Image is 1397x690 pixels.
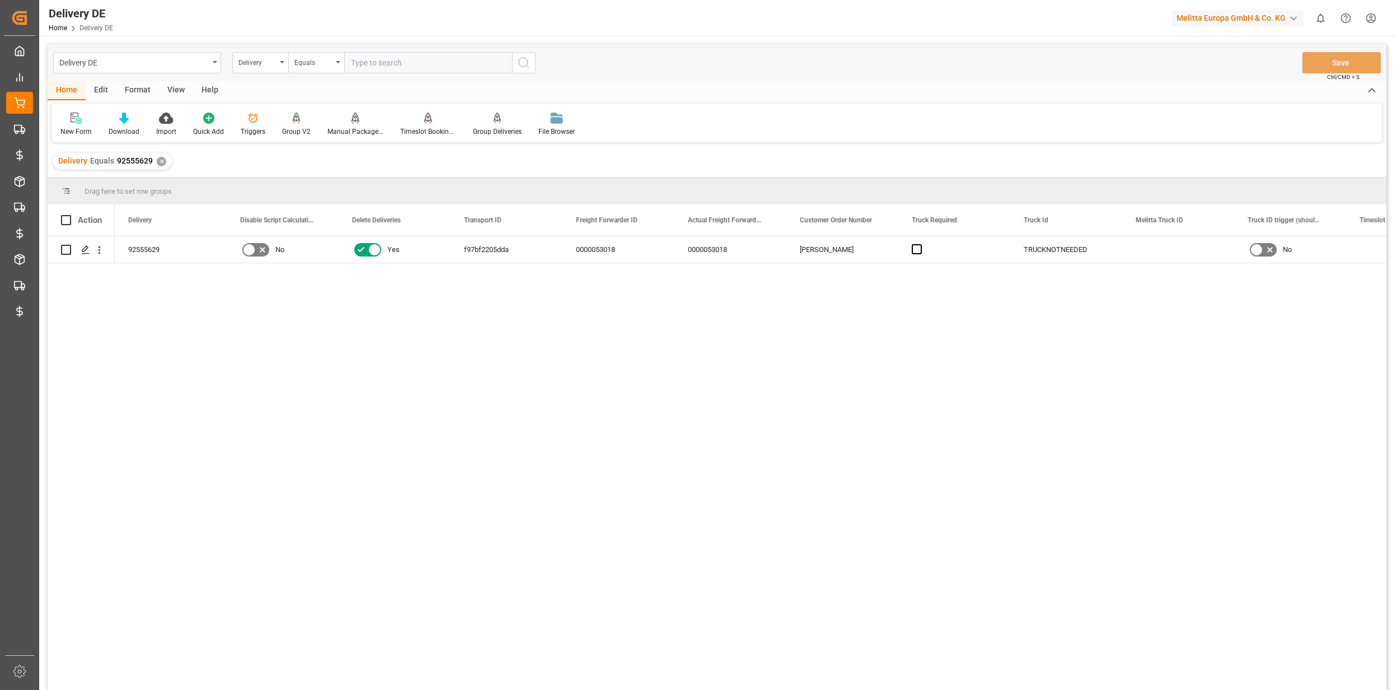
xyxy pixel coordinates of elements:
[451,236,562,263] div: f97bf2205dda
[159,81,193,100] div: View
[1010,236,1122,263] div: TRUCKNOTNEEDED
[288,52,344,73] button: open menu
[49,5,113,22] div: Delivery DE
[1248,216,1323,224] span: Truck ID trigger (should be deleted in the future)
[53,52,221,73] button: open menu
[232,52,288,73] button: open menu
[294,55,332,68] div: Equals
[1172,10,1304,26] div: Melitta Europa GmbH & Co. KG
[86,81,116,100] div: Edit
[193,81,227,100] div: Help
[912,216,957,224] span: Truck Required
[1136,216,1183,224] span: Melitta Truck ID
[562,236,674,263] div: 0000053018
[576,216,637,224] span: Freight Forwarder ID
[1308,6,1333,31] button: show 0 new notifications
[800,216,872,224] span: Customer Order Number
[157,157,166,166] div: ✕
[464,216,501,224] span: Transport ID
[85,187,172,195] span: Drag here to set row groups
[58,156,87,165] span: Delivery
[1283,237,1292,263] span: No
[674,236,786,263] div: 0000053018
[109,127,139,137] div: Download
[387,237,400,263] span: Yes
[60,127,92,137] div: New Form
[344,52,512,73] input: Type to search
[49,24,67,32] a: Home
[512,52,536,73] button: search button
[78,215,102,225] div: Action
[240,216,315,224] span: Disable Script Calculations
[275,237,284,263] span: No
[241,127,265,137] div: Triggers
[786,236,898,263] div: [PERSON_NAME]
[117,156,153,165] span: 92555629
[1024,216,1048,224] span: Truck Id
[193,127,224,137] div: Quick Add
[90,156,114,165] span: Equals
[473,127,522,137] div: Group Deliveries
[1327,73,1360,81] span: Ctrl/CMD + S
[48,81,86,100] div: Home
[1172,7,1308,29] button: Melitta Europa GmbH & Co. KG
[156,127,176,137] div: Import
[1302,52,1381,73] button: Save
[115,236,227,263] div: 92555629
[238,55,276,68] div: Delivery
[400,127,456,137] div: Timeslot Booking Report
[116,81,159,100] div: Format
[538,127,575,137] div: File Browser
[48,236,115,263] div: Press SPACE to select this row.
[59,55,209,69] div: Delivery DE
[1333,6,1358,31] button: Help Center
[352,216,401,224] span: Delete Deliveries
[282,127,311,137] div: Group V2
[128,216,152,224] span: Delivery
[688,216,763,224] span: Actual Freight Forwarder ID
[327,127,383,137] div: Manual Package TypeDetermination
